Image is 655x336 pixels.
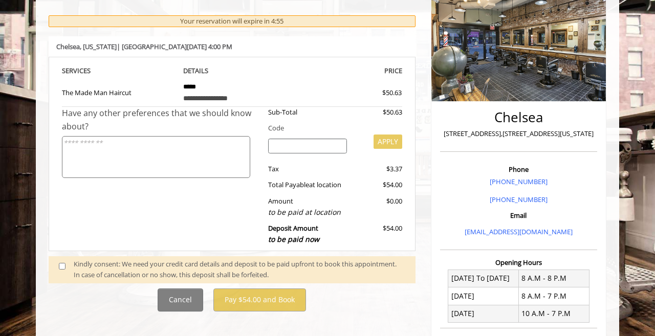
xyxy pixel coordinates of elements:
td: The Made Man Haircut [62,77,176,107]
td: 8 A.M - 8 P.M [518,270,589,287]
td: [DATE] [448,305,519,322]
div: Code [260,123,402,133]
div: Have any other preferences that we should know about? [62,107,260,133]
span: at location [309,180,341,189]
button: APPLY [374,135,402,149]
td: [DATE] [448,287,519,305]
div: $54.00 [355,180,402,190]
h3: Email [443,212,595,219]
div: Kindly consent: We need your credit card details and deposit to be paid upfront to book this appo... [74,259,405,280]
a: [PHONE_NUMBER] [490,177,548,186]
p: [STREET_ADDRESS],[STREET_ADDRESS][US_STATE] [443,128,595,139]
div: $0.00 [355,196,402,218]
div: $50.63 [345,87,402,98]
button: Pay $54.00 and Book [213,288,306,311]
a: [EMAIL_ADDRESS][DOMAIN_NAME] [465,227,573,236]
th: SERVICE [62,65,176,77]
h3: Opening Hours [440,259,597,266]
td: 8 A.M - 7 P.M [518,287,589,305]
div: Amount [260,196,355,218]
div: $54.00 [355,223,402,245]
td: 10 A.M - 7 P.M [518,305,589,322]
div: Your reservation will expire in 4:55 [49,15,416,27]
h2: Chelsea [443,110,595,125]
div: $3.37 [355,164,402,174]
div: Total Payable [260,180,355,190]
b: Deposit Amount [268,223,319,244]
button: Cancel [158,288,203,311]
h3: Phone [443,166,595,173]
th: PRICE [289,65,402,77]
a: [PHONE_NUMBER] [490,195,548,204]
b: Chelsea | [GEOGRAPHIC_DATA][DATE] 4:00 PM [56,42,232,51]
td: [DATE] To [DATE] [448,270,519,287]
div: Sub-Total [260,107,355,118]
span: to be paid now [268,234,319,244]
th: DETAILS [176,65,289,77]
div: Tax [260,164,355,174]
div: $50.63 [355,107,402,118]
span: , [US_STATE] [80,42,117,51]
span: S [87,66,91,75]
div: to be paid at location [268,207,347,218]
